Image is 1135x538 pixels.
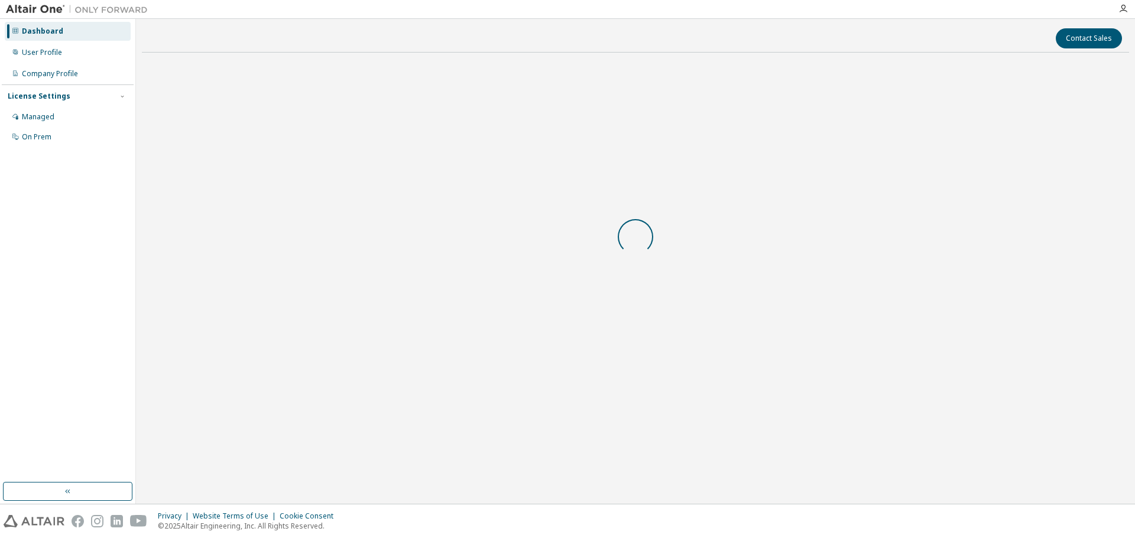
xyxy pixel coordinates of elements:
div: Company Profile [22,69,78,79]
div: User Profile [22,48,62,57]
img: altair_logo.svg [4,515,64,527]
img: Altair One [6,4,154,15]
button: Contact Sales [1056,28,1122,48]
img: linkedin.svg [111,515,123,527]
div: Cookie Consent [280,511,340,521]
div: Dashboard [22,27,63,36]
div: Managed [22,112,54,122]
img: youtube.svg [130,515,147,527]
div: License Settings [8,92,70,101]
div: Privacy [158,511,193,521]
p: © 2025 Altair Engineering, Inc. All Rights Reserved. [158,521,340,531]
div: Website Terms of Use [193,511,280,521]
img: facebook.svg [72,515,84,527]
img: instagram.svg [91,515,103,527]
div: On Prem [22,132,51,142]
